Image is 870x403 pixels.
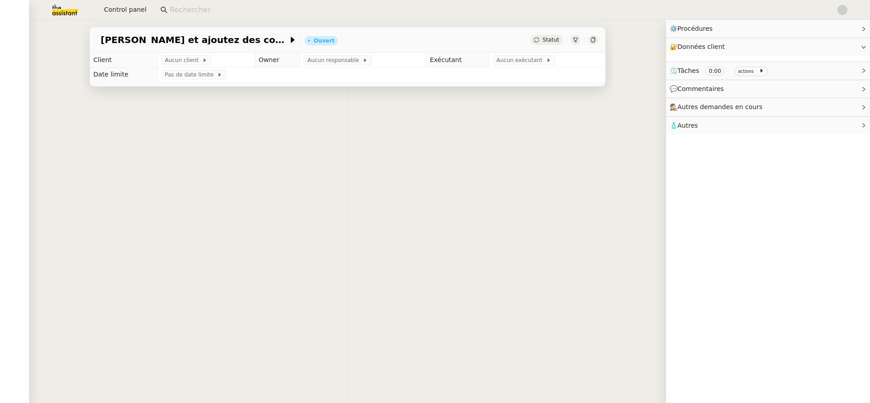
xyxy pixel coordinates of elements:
[677,43,725,50] span: Données client
[677,85,724,92] span: Commentaires
[670,24,717,34] span: ⚙️
[426,53,489,67] td: Exécutant
[738,69,754,74] small: actions
[670,122,698,129] span: 🧴
[90,53,157,67] td: Client
[677,67,699,74] span: Tâches
[307,56,362,65] span: Aucun responsable
[314,38,334,43] div: Ouvert
[101,35,288,44] span: [PERSON_NAME] et ajoutez des contacts dans Pipedrive
[677,122,698,129] span: Autres
[670,67,772,74] span: ⏲️
[165,70,217,79] span: Pas de date limite
[165,56,202,65] span: Aucun client
[670,42,729,52] span: 🔐
[666,80,870,98] div: 💬Commentaires
[97,4,152,16] button: Control panel
[104,5,146,15] span: Control panel
[497,56,546,65] span: Aucun exécutant
[666,62,870,80] div: ⏲️Tâches 0:00 actions
[705,67,725,76] nz-tag: 0:00
[169,4,827,16] input: Rechercher
[666,20,870,38] div: ⚙️Procédures
[670,103,767,110] span: 🕵️
[666,117,870,134] div: 🧴Autres
[542,37,559,43] span: Statut
[677,25,713,32] span: Procédures
[255,53,300,67] td: Owner
[90,67,157,82] td: Date limite
[666,38,870,56] div: 🔐Données client
[670,85,728,92] span: 💬
[666,98,870,116] div: 🕵️Autres demandes en cours
[677,103,763,110] span: Autres demandes en cours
